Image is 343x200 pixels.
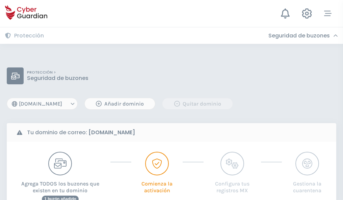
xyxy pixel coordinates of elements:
[88,128,135,136] strong: [DOMAIN_NAME]
[17,175,104,194] p: Agrega TODOS los buzones que existen en tu dominio
[162,98,233,110] button: Quitar dominio
[268,32,330,39] h3: Seguridad de buzones
[167,100,228,108] div: Quitar dominio
[289,152,326,194] button: Gestiona la cuarentena
[27,75,88,82] p: Seguridad de buzones
[210,175,254,194] p: Configura tus registros MX
[210,152,254,194] button: Configura tus registros MX
[289,175,326,194] p: Gestiona la cuarentena
[138,152,176,194] button: Comienza la activación
[138,175,176,194] p: Comienza la activación
[27,70,88,75] p: PROTECCIÓN >
[268,32,338,39] div: Seguridad de buzones
[90,100,150,108] div: Añadir dominio
[27,128,135,137] b: Tu dominio de correo:
[14,32,44,39] h3: Protección
[84,98,155,110] button: Añadir dominio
